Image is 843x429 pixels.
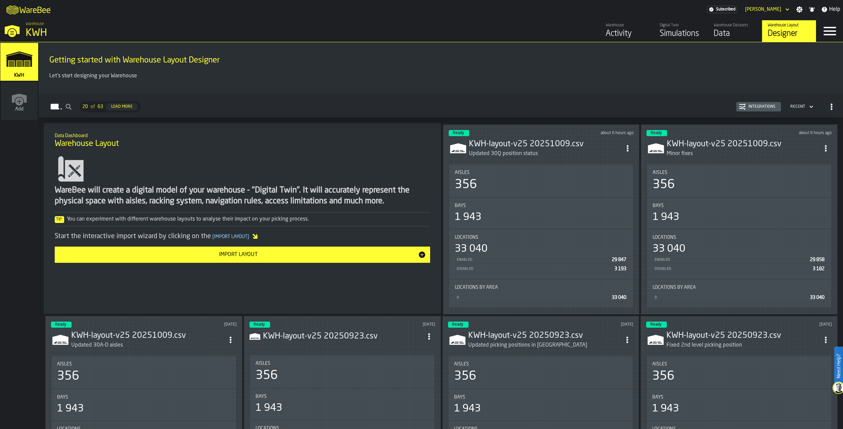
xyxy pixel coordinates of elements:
div: 0 [456,296,609,300]
div: Updated picking positions in Halli29 [468,341,622,349]
div: Updated: 23.9.2025 klo 18.00.21 Created: 23.9.2025 klo 17.58.00 [552,322,633,327]
span: 29 858 [810,257,824,262]
div: Digital Twin [660,23,703,28]
h3: KWH-layout-v25 20251009.csv [71,330,225,341]
div: 356 [256,369,278,382]
div: Title [455,285,628,290]
div: Title [57,361,231,367]
div: 1 943 [653,211,679,223]
div: Start the interactive import wizard by clicking on the [55,232,430,241]
div: stat-Bays [250,388,434,420]
div: DropdownMenuValue-Pasi Kolari [745,7,781,12]
a: link-to-/wh/i/4fb45246-3b77-4bb5-b880-c337c3c5facb/simulations [654,20,708,42]
div: 356 [653,178,675,192]
div: StatList-item-Enabled [653,255,826,264]
div: Fixed 2nd level picking position [666,341,742,349]
span: 20 [82,104,88,109]
div: 356 [455,178,477,192]
span: Aisles [455,170,470,175]
div: Title [256,361,429,366]
div: Updated 30A-D aisles [71,341,123,349]
div: title-Getting started with Warehouse Layout Designer [44,48,838,72]
span: Ready [254,323,265,327]
span: 29 847 [612,257,626,262]
div: 1 943 [454,403,481,415]
div: Title [454,361,628,367]
span: Bays [653,203,664,208]
span: Bays [57,395,68,400]
label: button-toggle-Menu [816,20,843,42]
div: Updated 30Q position status [469,150,622,158]
div: ButtonLoadMore-Load More-Prev-First-Last [77,101,143,112]
div: Title [454,395,628,400]
h2: Sub Title [49,54,832,55]
div: stat-Bays [449,389,633,420]
span: Ready [55,323,66,327]
div: Title [455,203,628,208]
section: card-LayoutDashboardCard [647,163,832,309]
span: Import Layout [211,234,251,239]
label: button-toggle-Settings [793,6,806,13]
div: stat-Locations [449,229,633,279]
div: 1 943 [57,403,84,415]
div: 33 040 [653,243,685,255]
div: Title [653,170,826,175]
span: ] [247,234,249,239]
div: title-Warehouse Layout [49,128,436,153]
h3: KWH-layout-v25 20251009.csv [667,139,820,150]
div: status-3 2 [647,130,667,136]
div: DropdownMenuValue-4 [788,103,815,111]
h3: KWH-layout-v25 20250923.csv [468,330,622,341]
span: Bays [454,395,465,400]
h3: KWH-layout-v25 20250923.csv [666,330,820,341]
div: ItemListCard-DashboardItemContainer [641,124,838,314]
div: Enabled [456,258,609,262]
span: Locations by Area [653,285,696,290]
div: Title [256,394,429,399]
span: Warehouse Layout [55,138,119,149]
div: 1 943 [256,402,282,414]
a: link-to-/wh/i/4fb45246-3b77-4bb5-b880-c337c3c5facb/designer [762,20,816,42]
div: stat-Bays [647,389,831,420]
button: button-Integrations [736,102,781,111]
div: Title [653,203,826,208]
div: Integrations [746,104,778,109]
span: Ready [453,131,464,135]
div: status-3 2 [448,322,469,328]
div: status-3 2 [646,322,667,328]
div: stat-Bays [449,198,633,229]
div: 33 040 [455,243,488,255]
span: Locations [455,235,478,240]
div: Enabled [654,258,807,262]
div: Title [653,285,826,290]
span: Locations [653,235,676,240]
div: Disabled [654,267,810,271]
div: Title [653,235,826,240]
div: Simulations [660,28,703,39]
div: Updated 30Q position status [469,150,538,158]
div: 356 [57,370,79,383]
span: Locations by Area [455,285,498,290]
span: Ready [452,323,463,327]
button: button-Import Layout [55,247,430,263]
span: Bays [256,394,267,399]
label: button-toggle-Help [818,5,843,14]
div: ItemListCard-DashboardItemContainer [443,124,640,314]
div: Title [455,170,628,175]
span: [ [212,234,214,239]
span: Bays [652,395,663,400]
span: 3 182 [813,267,824,271]
a: link-to-/wh/i/4fb45246-3b77-4bb5-b880-c337c3c5facb/settings/billing [707,6,737,13]
div: Designer [768,28,811,39]
span: Getting started with Warehouse Layout Designer [49,55,220,66]
span: Ready [651,131,662,135]
div: Title [652,395,826,400]
div: StatList-item-Disabled [455,264,628,273]
div: KWH [26,27,208,39]
div: stat-Aisles [647,165,831,197]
